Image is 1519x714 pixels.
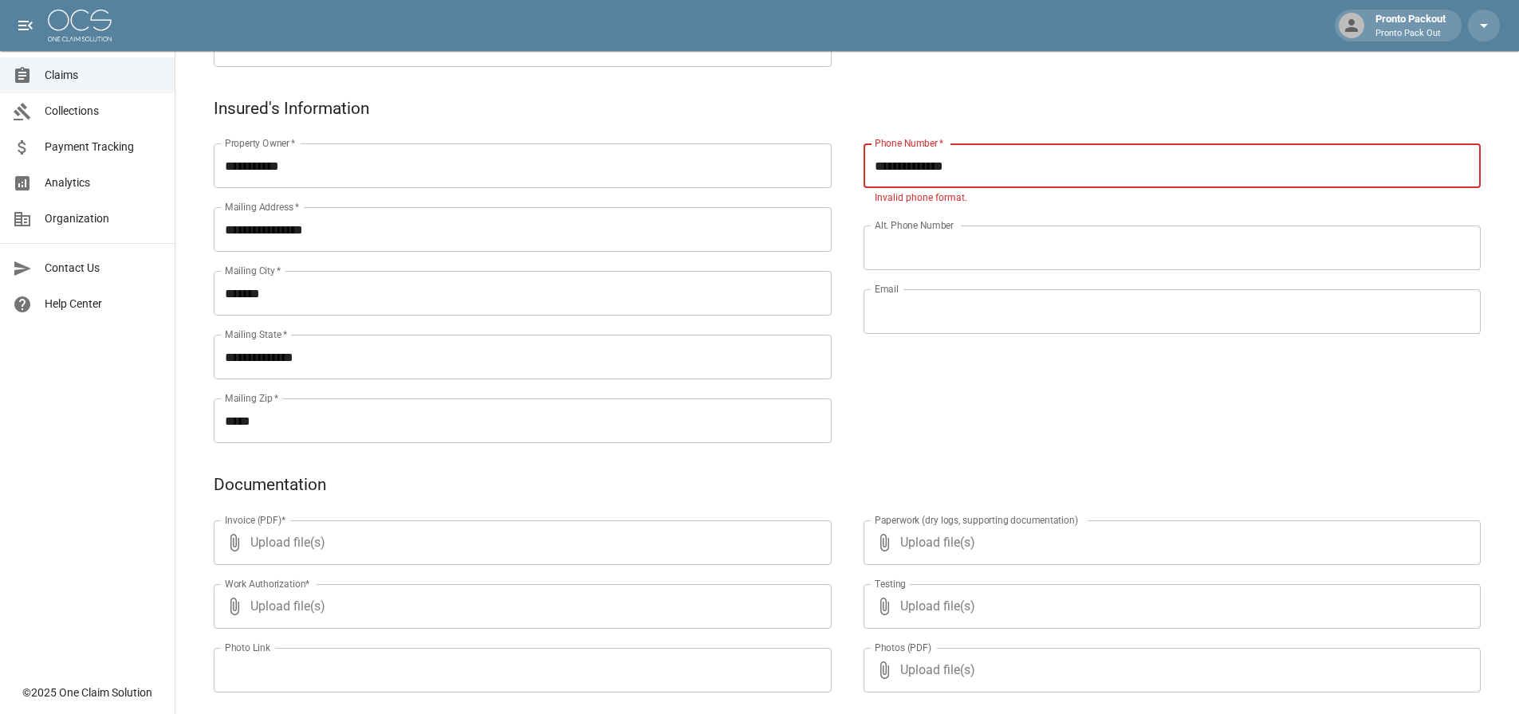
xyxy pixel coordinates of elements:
[900,520,1438,565] span: Upload file(s)
[45,139,162,155] span: Payment Tracking
[250,520,789,565] span: Upload file(s)
[900,648,1438,692] span: Upload file(s)
[45,67,162,84] span: Claims
[45,103,162,120] span: Collections
[875,577,906,590] label: Testing
[225,641,270,654] label: Photo Link
[875,218,954,232] label: Alt. Phone Number
[225,328,287,341] label: Mailing State
[22,685,152,700] div: © 2025 One Claim Solution
[45,296,162,312] span: Help Center
[900,584,1438,629] span: Upload file(s)
[225,264,281,277] label: Mailing City
[1375,27,1446,41] p: Pronto Pack Out
[250,584,789,629] span: Upload file(s)
[875,136,943,150] label: Phone Number
[225,391,279,405] label: Mailing Zip
[10,10,41,41] button: open drawer
[225,200,299,214] label: Mailing Address
[225,136,296,150] label: Property Owner
[875,513,1078,527] label: Paperwork (dry logs, supporting documentation)
[875,641,931,654] label: Photos (PDF)
[48,10,112,41] img: ocs-logo-white-transparent.png
[225,513,286,527] label: Invoice (PDF)*
[45,175,162,191] span: Analytics
[1369,11,1452,40] div: Pronto Packout
[45,210,162,227] span: Organization
[225,577,310,590] label: Work Authorization*
[875,282,899,296] label: Email
[45,260,162,277] span: Contact Us
[875,190,1470,206] p: Invalid phone format.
